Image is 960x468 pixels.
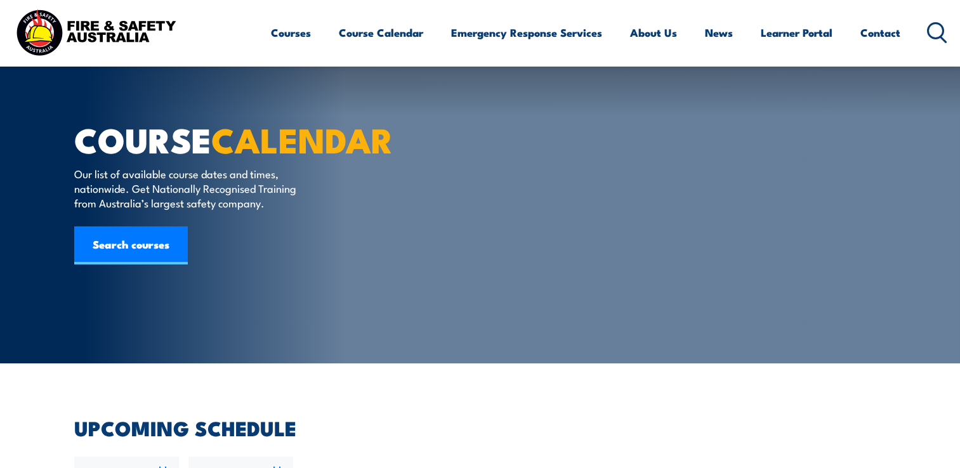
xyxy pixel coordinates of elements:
a: Search courses [74,226,188,264]
strong: CALENDAR [211,112,393,165]
a: Emergency Response Services [451,16,602,49]
a: About Us [630,16,677,49]
h1: COURSE [74,124,388,154]
a: Courses [271,16,311,49]
p: Our list of available course dates and times, nationwide. Get Nationally Recognised Training from... [74,166,306,211]
a: Learner Portal [761,16,832,49]
a: Contact [860,16,900,49]
h2: UPCOMING SCHEDULE [74,419,886,436]
a: Course Calendar [339,16,423,49]
a: News [705,16,733,49]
